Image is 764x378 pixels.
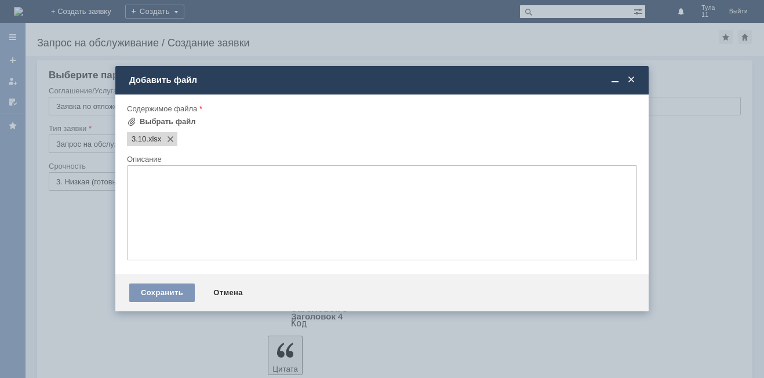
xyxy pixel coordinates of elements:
[129,75,637,85] div: Добавить файл
[140,117,196,126] div: Выбрать файл
[609,75,621,85] span: Свернуть (Ctrl + M)
[127,155,635,163] div: Описание
[127,105,635,112] div: Содержимое файла
[625,75,637,85] span: Закрыть
[146,135,161,144] span: 3.10.xlsx
[132,135,146,144] span: 3.10.xlsx
[5,5,169,23] div: Здравствуйте! Удалите отложенные чеки за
